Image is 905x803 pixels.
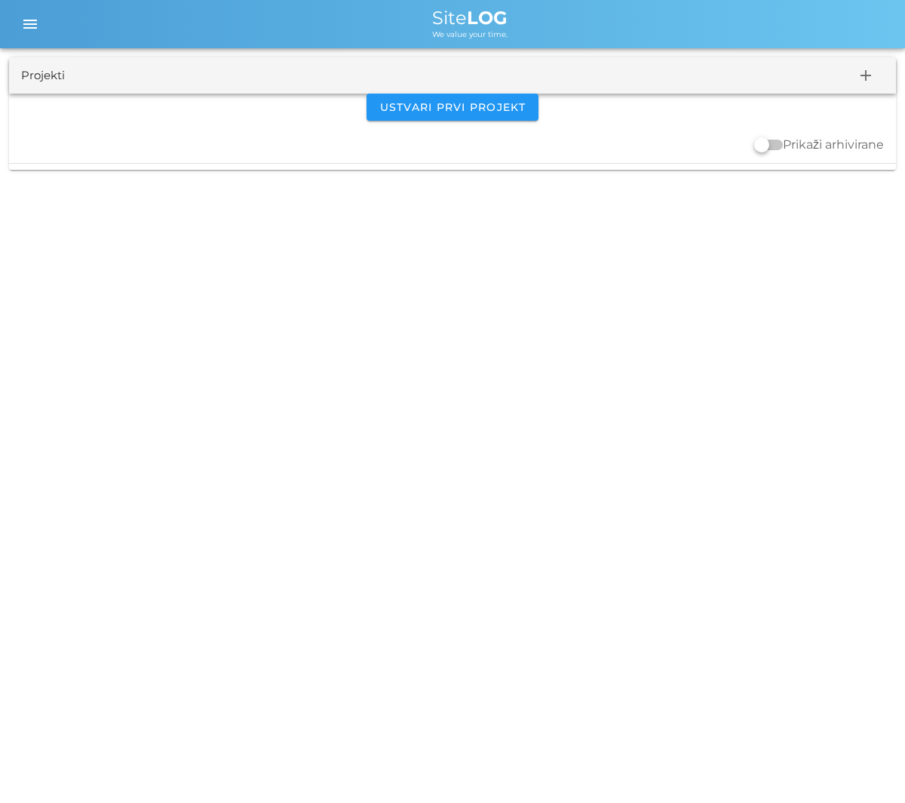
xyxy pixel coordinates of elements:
[783,137,884,152] label: Prikaži arhivirane
[21,15,39,33] i: menu
[432,7,508,29] span: Site
[21,67,65,85] div: Projekti
[432,29,508,39] span: We value your time.
[367,94,538,121] button: Ustvari prvi projekt
[379,100,526,114] span: Ustvari prvi projekt
[857,66,875,85] i: add
[467,7,508,29] b: LOG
